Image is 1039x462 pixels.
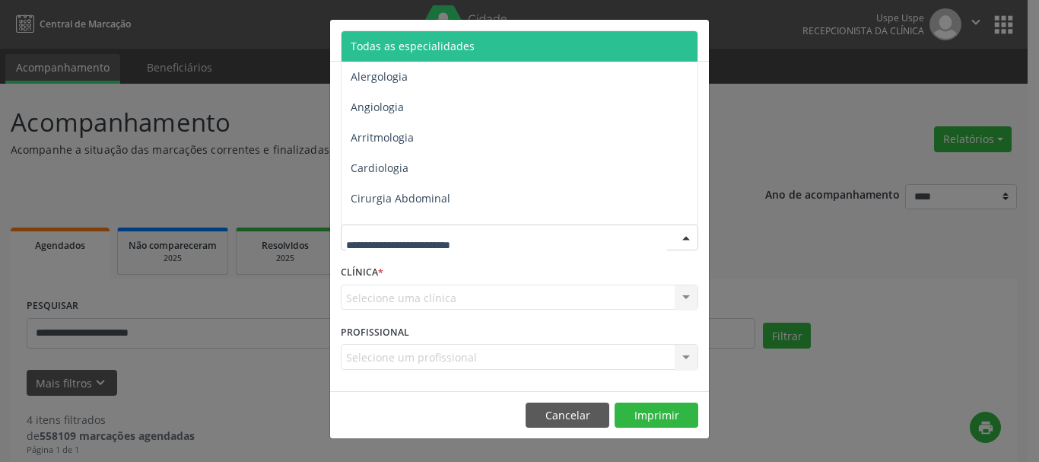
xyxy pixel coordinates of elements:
span: Angiologia [351,100,404,114]
button: Close [678,20,709,57]
button: Imprimir [615,403,698,429]
span: Alergologia [351,69,408,84]
label: CLÍNICA [341,261,383,285]
button: Cancelar [526,403,609,429]
span: Cirurgia Abdominal [351,191,450,206]
span: Arritmologia [351,130,414,145]
span: Cirurgia Bariatrica [351,221,444,236]
h5: Relatório de agendamentos [341,30,515,50]
label: PROFISSIONAL [341,320,409,344]
span: Todas as especialidades [351,39,475,53]
span: Cardiologia [351,161,408,175]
